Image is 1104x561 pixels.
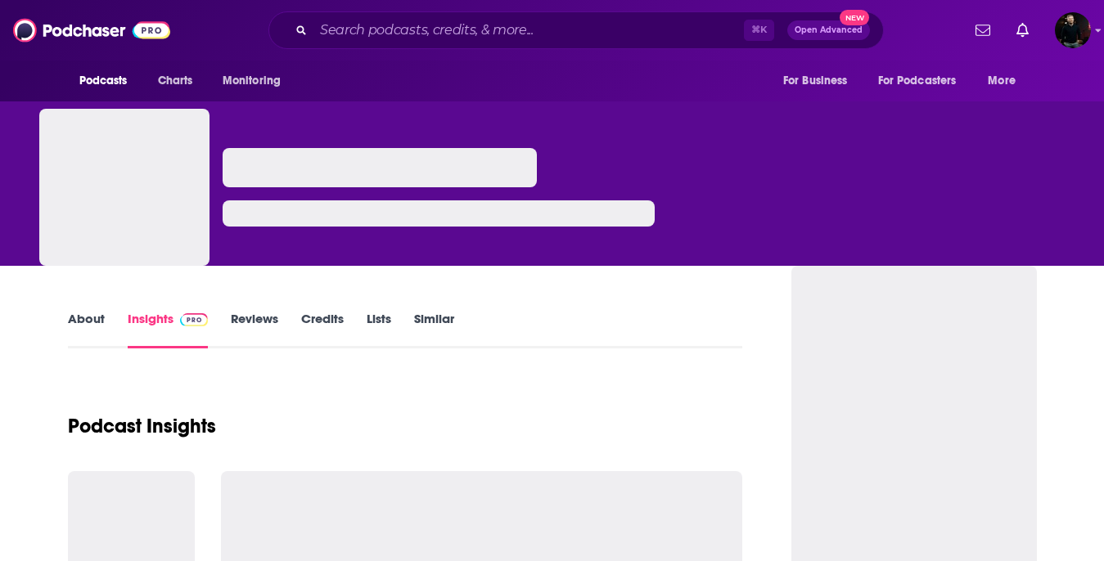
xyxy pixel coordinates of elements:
a: InsightsPodchaser Pro [128,311,209,348]
button: open menu [68,65,149,96]
button: open menu [211,65,302,96]
a: Show notifications dropdown [969,16,997,44]
a: Reviews [231,311,278,348]
button: open menu [867,65,980,96]
span: More [988,70,1016,92]
span: Podcasts [79,70,128,92]
img: Podchaser - Follow, Share and Rate Podcasts [13,15,170,46]
button: Open AdvancedNew [787,20,870,40]
a: Charts [147,65,203,96]
img: Podchaser Pro [180,313,209,326]
a: Show notifications dropdown [1010,16,1035,44]
button: open menu [772,65,868,96]
input: Search podcasts, credits, & more... [313,17,744,43]
button: open menu [976,65,1036,96]
a: Similar [414,311,454,348]
span: For Podcasters [878,70,957,92]
span: New [840,10,869,25]
span: Open Advanced [795,26,863,34]
span: ⌘ K [744,20,774,41]
span: Logged in as davidajsavage [1055,12,1091,48]
span: Monitoring [223,70,281,92]
span: For Business [783,70,848,92]
a: Lists [367,311,391,348]
a: Credits [301,311,344,348]
h1: Podcast Insights [68,414,216,438]
span: Charts [158,70,193,92]
button: Show profile menu [1055,12,1091,48]
img: User Profile [1055,12,1091,48]
a: About [68,311,105,348]
div: Search podcasts, credits, & more... [268,11,884,49]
